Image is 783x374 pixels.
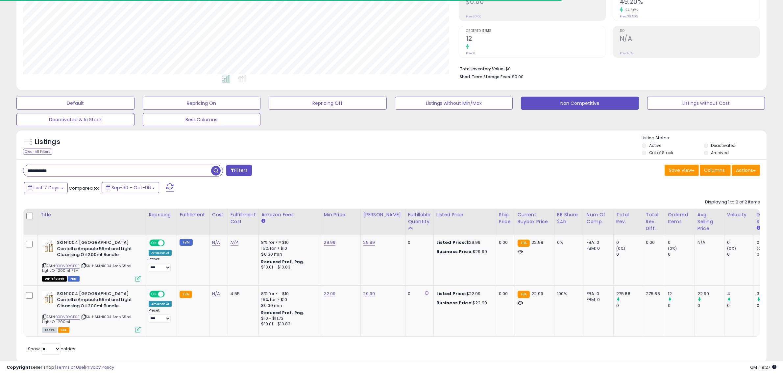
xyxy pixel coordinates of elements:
[212,239,220,246] a: N/A
[226,165,252,176] button: Filters
[261,291,316,297] div: 8% for <= $10
[557,291,579,297] div: 100%
[587,211,611,225] div: Num of Comp.
[750,364,776,370] span: 2025-10-14 19:27 GMT
[261,303,316,309] div: $0.30 min
[757,211,781,225] div: Days In Stock
[149,211,174,218] div: Repricing
[16,97,135,110] button: Default
[436,249,491,255] div: $29.99
[668,303,695,309] div: 0
[56,364,84,370] a: Terms of Use
[727,251,754,257] div: 0
[531,239,543,245] span: 22.99
[143,113,261,126] button: Best Columns
[436,300,473,306] b: Business Price:
[587,291,608,297] div: FBA: 0
[460,66,504,72] b: Total Inventory Value:
[557,240,579,245] div: 0%
[620,14,638,18] small: Prev: 39.50%
[668,240,695,245] div: 0
[436,291,466,297] b: Listed Price:
[261,316,316,321] div: $10 - $11.72
[616,291,643,297] div: 275.88
[727,303,754,309] div: 0
[261,218,265,224] small: Amazon Fees.
[395,97,513,110] button: Listings without Min/Max
[261,321,316,327] div: $10.01 - $10.83
[261,265,316,270] div: $10.01 - $10.83
[616,211,640,225] div: Total Rev.
[642,135,767,141] p: Listing States:
[35,137,60,147] h5: Listings
[518,291,530,298] small: FBA
[499,211,512,225] div: Ship Price
[56,314,80,320] a: B0DV9YGFSF
[668,291,695,297] div: 12
[436,239,466,245] b: Listed Price:
[111,184,151,191] span: Sep-30 - Oct-06
[212,211,225,218] div: Cost
[231,291,254,297] div: 4.55
[7,364,31,370] strong: Copyright
[42,263,131,273] span: | SKU: SKIN1004 Amp 55ml Light Oil 200ml FBM
[616,251,643,257] div: 0
[757,225,761,231] small: Days In Stock.
[512,74,524,80] span: $0.00
[408,291,428,297] div: 0
[616,246,625,251] small: (0%)
[649,150,673,155] label: Out of Stock
[57,240,137,260] b: SKIN1004 [GEOGRAPHIC_DATA] Centella Ampoule 55ml and Light Cleansing Oil 200ml Bundle
[587,245,608,251] div: FBM: 0
[16,113,135,126] button: Deactivated & In Stock
[23,149,52,155] div: Clear All Filters
[212,291,220,297] a: N/A
[518,240,530,247] small: FBA
[269,97,387,110] button: Repricing Off
[231,211,256,225] div: Fulfillment Cost
[436,211,493,218] div: Listed Price
[646,291,660,297] div: 275.88
[408,211,431,225] div: Fulfillable Quantity
[616,240,643,245] div: 0
[436,240,491,245] div: $29.99
[261,259,305,265] b: Reduced Prof. Rng.
[732,165,760,176] button: Actions
[68,276,80,282] span: FBM
[668,251,695,257] div: 0
[557,211,581,225] div: BB Share 24h.
[649,143,661,148] label: Active
[261,211,318,218] div: Amazon Fees
[42,240,55,253] img: 317nnaz8ZEL._SL40_.jpg
[711,150,729,155] label: Archived
[24,182,68,193] button: Last 7 Days
[704,167,725,174] span: Columns
[164,240,174,246] span: OFF
[646,240,660,245] div: 0.00
[56,263,80,269] a: B0DV9YGFSF
[466,14,481,18] small: Prev: $0.00
[34,184,60,191] span: Last 7 Days
[408,240,428,245] div: 0
[261,251,316,257] div: $0.30 min
[521,97,639,110] button: Non Competitive
[42,276,67,282] span: All listings that are currently out of stock and unavailable for purchase on Amazon
[620,29,760,33] span: ROI
[518,211,551,225] div: Current Buybox Price
[620,35,760,44] h2: N/A
[727,240,754,245] div: 0
[711,143,736,148] label: Deactivated
[727,291,754,297] div: 4
[324,211,358,218] div: Min Price
[42,291,55,304] img: 317nnaz8ZEL._SL40_.jpg
[460,74,511,80] b: Short Term Storage Fees:
[697,240,719,245] div: N/A
[700,165,731,176] button: Columns
[499,291,510,297] div: 0.00
[668,211,692,225] div: Ordered Items
[149,257,172,272] div: Preset:
[466,29,606,33] span: Ordered Items
[436,291,491,297] div: $22.99
[460,64,755,72] li: $0
[647,97,765,110] button: Listings without Cost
